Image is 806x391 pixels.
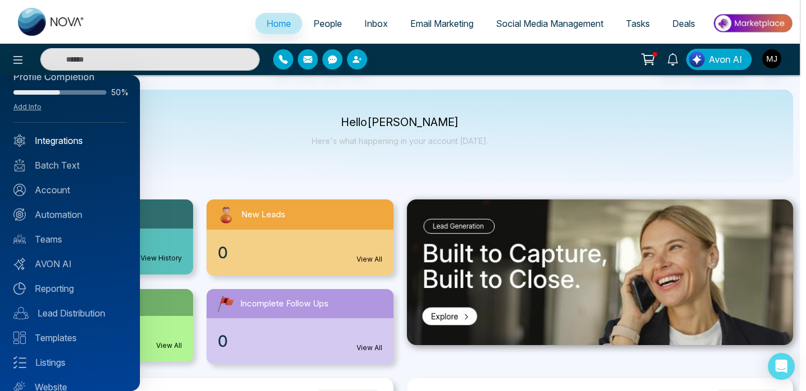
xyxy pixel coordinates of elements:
img: Lead-dist.svg [13,307,29,319]
img: batch_text_white.png [13,159,26,171]
img: Integrated.svg [13,134,26,147]
img: Templates.svg [13,332,26,344]
div: Open Intercom Messenger [768,353,795,380]
a: Templates [13,331,126,345]
a: Listings [13,356,126,369]
a: Batch Text [13,159,126,172]
a: Integrations [13,134,126,147]
a: Lead Distribution [13,306,126,320]
img: Avon-AI.svg [13,258,26,270]
img: Automation.svg [13,208,26,221]
img: Reporting.svg [13,282,26,295]
a: Automation [13,208,126,221]
img: Account.svg [13,184,26,196]
img: Listings.svg [13,356,26,369]
div: Profile Completion [13,70,126,85]
img: team.svg [13,233,26,245]
a: AVON AI [13,257,126,271]
a: Teams [13,232,126,246]
a: Add Info [13,103,41,111]
span: 50% [111,89,126,96]
a: Account [13,183,126,197]
a: Reporting [13,282,126,295]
